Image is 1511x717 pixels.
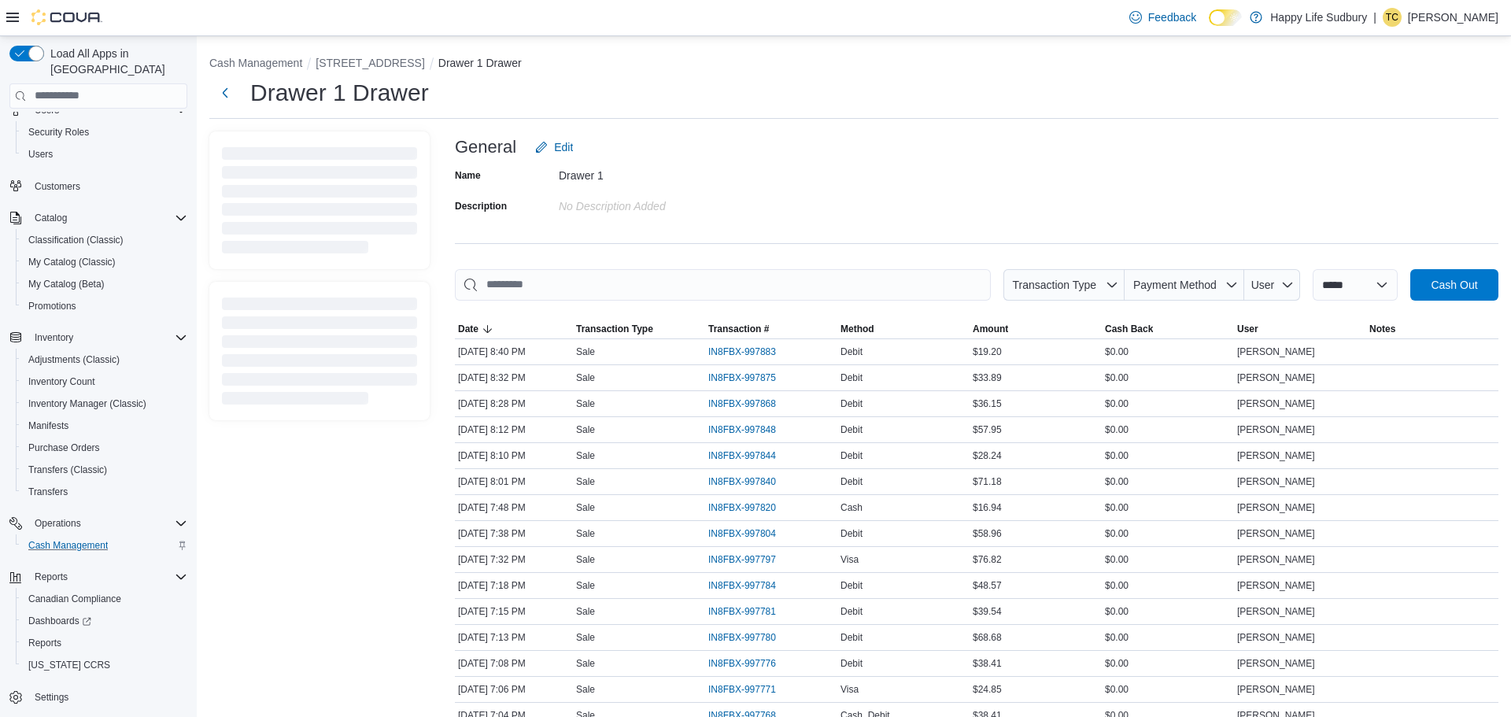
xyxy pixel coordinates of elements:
[576,397,595,410] p: Sale
[28,353,120,366] span: Adjustments (Classic)
[22,394,187,413] span: Inventory Manager (Classic)
[28,615,91,627] span: Dashboards
[708,605,776,618] span: IN8FBX-997781
[28,688,75,707] a: Settings
[1237,449,1315,462] span: [PERSON_NAME]
[576,605,595,618] p: Sale
[22,460,187,479] span: Transfers (Classic)
[973,423,1002,436] span: $57.95
[1237,475,1315,488] span: [PERSON_NAME]
[708,342,792,361] button: IN8FBX-997883
[22,482,187,501] span: Transfers
[1237,579,1315,592] span: [PERSON_NAME]
[705,320,837,338] button: Transaction #
[708,449,776,462] span: IN8FBX-997844
[576,657,595,670] p: Sale
[973,501,1002,514] span: $16.94
[22,394,153,413] a: Inventory Manager (Classic)
[455,394,573,413] div: [DATE] 8:28 PM
[455,320,573,338] button: Date
[22,438,187,457] span: Purchase Orders
[28,278,105,290] span: My Catalog (Beta)
[28,687,187,707] span: Settings
[3,327,194,349] button: Inventory
[840,346,863,358] span: Debit
[28,539,108,552] span: Cash Management
[1102,680,1234,699] div: $0.00
[3,207,194,229] button: Catalog
[840,501,863,514] span: Cash
[22,634,187,652] span: Reports
[16,295,194,317] button: Promotions
[28,593,121,605] span: Canadian Compliance
[455,269,991,301] input: This is a search bar. As you type, the results lower in the page will automatically filter.
[28,464,107,476] span: Transfers (Classic)
[708,680,792,699] button: IN8FBX-997771
[973,605,1002,618] span: $39.54
[28,375,95,388] span: Inventory Count
[1102,654,1234,673] div: $0.00
[559,163,770,182] div: Drawer 1
[1237,397,1315,410] span: [PERSON_NAME]
[973,657,1002,670] span: $38.41
[28,567,74,586] button: Reports
[1102,602,1234,621] div: $0.00
[438,57,522,69] button: Drawer 1 Drawer
[16,121,194,143] button: Security Roles
[16,459,194,481] button: Transfers (Classic)
[22,275,111,294] a: My Catalog (Beta)
[22,612,98,630] a: Dashboards
[708,323,769,335] span: Transaction #
[455,368,573,387] div: [DATE] 8:32 PM
[1102,342,1234,361] div: $0.00
[28,514,87,533] button: Operations
[22,416,75,435] a: Manifests
[16,610,194,632] a: Dashboards
[22,297,187,316] span: Promotions
[28,567,187,586] span: Reports
[455,524,573,543] div: [DATE] 7:38 PM
[573,320,705,338] button: Transaction Type
[16,393,194,415] button: Inventory Manager (Classic)
[708,657,776,670] span: IN8FBX-997776
[22,275,187,294] span: My Catalog (Beta)
[576,553,595,566] p: Sale
[973,346,1002,358] span: $19.20
[28,397,146,410] span: Inventory Manager (Classic)
[22,253,122,272] a: My Catalog (Classic)
[455,200,507,213] label: Description
[16,588,194,610] button: Canadian Compliance
[840,631,863,644] span: Debit
[31,9,102,25] img: Cova
[22,372,187,391] span: Inventory Count
[973,449,1002,462] span: $28.24
[708,628,792,647] button: IN8FBX-997780
[1234,320,1366,338] button: User
[28,234,124,246] span: Classification (Classic)
[576,423,595,436] p: Sale
[1125,269,1244,301] button: Payment Method
[708,524,792,543] button: IN8FBX-997804
[1148,9,1196,25] span: Feedback
[22,350,187,369] span: Adjustments (Classic)
[708,371,776,384] span: IN8FBX-997875
[22,123,187,142] span: Security Roles
[28,442,100,454] span: Purchase Orders
[1102,394,1234,413] div: $0.00
[28,300,76,312] span: Promotions
[973,579,1002,592] span: $48.57
[1123,2,1203,33] a: Feedback
[22,656,187,674] span: Washington CCRS
[840,657,863,670] span: Debit
[1237,683,1315,696] span: [PERSON_NAME]
[837,320,970,338] button: Method
[35,212,67,224] span: Catalog
[576,631,595,644] p: Sale
[708,654,792,673] button: IN8FBX-997776
[1102,628,1234,647] div: $0.00
[1410,269,1498,301] button: Cash Out
[250,77,429,109] h1: Drawer 1 Drawer
[1237,371,1315,384] span: [PERSON_NAME]
[840,579,863,592] span: Debit
[1369,323,1395,335] span: Notes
